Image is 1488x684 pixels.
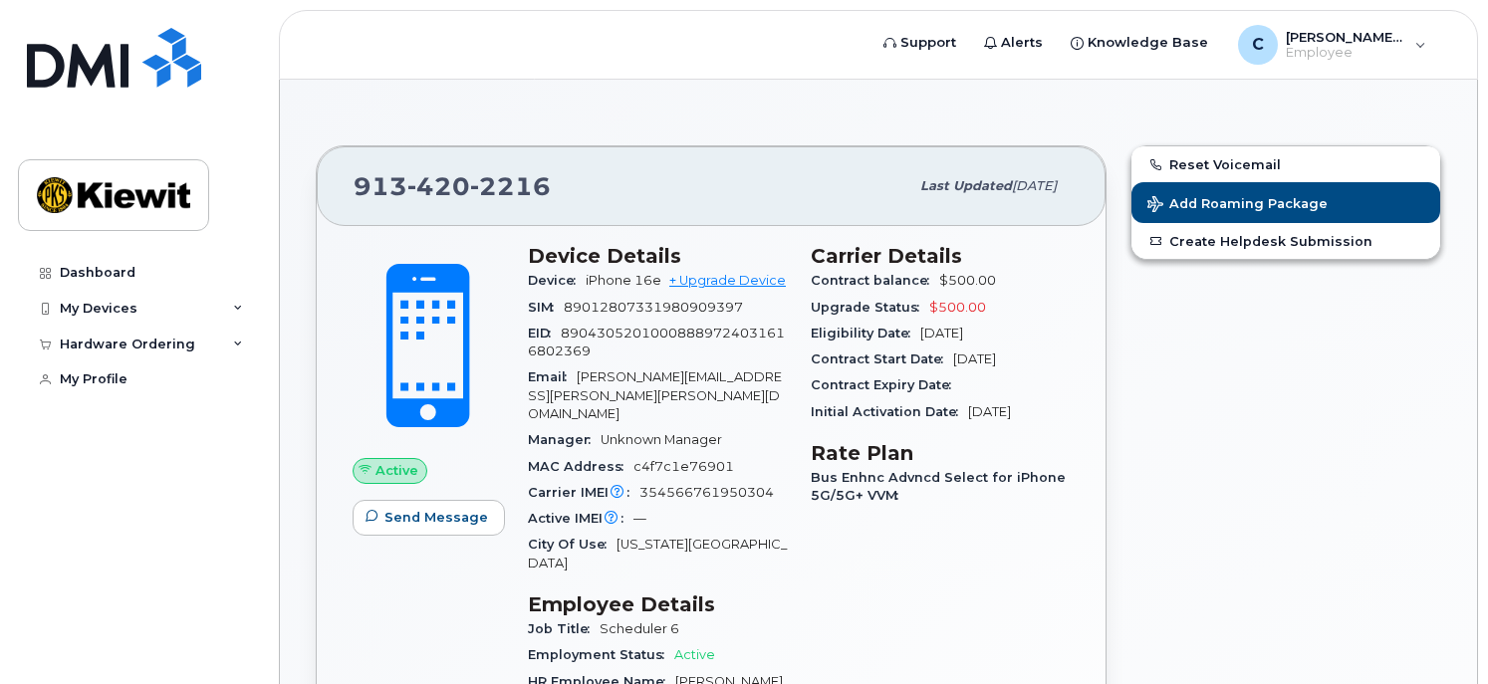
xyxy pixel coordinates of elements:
span: EID [528,326,561,341]
button: Send Message [353,500,505,536]
span: Device [528,273,586,288]
span: [PERSON_NAME][EMAIL_ADDRESS][PERSON_NAME][PERSON_NAME][DOMAIN_NAME] [528,369,782,421]
iframe: Messenger Launcher [1401,597,1473,669]
span: $500.00 [929,300,986,315]
h3: Rate Plan [811,441,1070,465]
span: [DATE] [920,326,963,341]
span: Active [674,647,715,662]
span: Employment Status [528,647,674,662]
span: Bus Enhnc Advncd Select for iPhone 5G/5G+ VVM [811,470,1066,503]
span: $500.00 [939,273,996,288]
span: Job Title [528,621,600,636]
span: Add Roaming Package [1147,196,1328,215]
span: 2216 [470,171,551,201]
span: 913 [354,171,551,201]
span: Eligibility Date [811,326,920,341]
span: [DATE] [1012,178,1057,193]
span: MAC Address [528,459,633,474]
span: Send Message [384,508,488,527]
h3: Carrier Details [811,244,1070,268]
h3: Employee Details [528,592,787,616]
button: Add Roaming Package [1131,182,1440,223]
span: 89043052010008889724031616802369 [528,326,785,358]
span: Last updated [920,178,1012,193]
span: Active IMEI [528,511,633,526]
span: 354566761950304 [639,485,774,500]
span: Contract Expiry Date [811,377,961,392]
span: 420 [407,171,470,201]
span: Scheduler 6 [600,621,679,636]
span: Manager [528,432,601,447]
span: — [633,511,646,526]
button: Reset Voicemail [1131,146,1440,182]
span: Email [528,369,577,384]
a: + Upgrade Device [669,273,786,288]
h3: Device Details [528,244,787,268]
span: Upgrade Status [811,300,929,315]
span: City Of Use [528,537,617,552]
a: Create Helpdesk Submission [1131,223,1440,259]
span: c4f7c1e76901 [633,459,734,474]
span: Active [375,461,418,480]
span: [US_STATE][GEOGRAPHIC_DATA] [528,537,787,570]
span: Carrier IMEI [528,485,639,500]
span: 89012807331980909397 [564,300,743,315]
span: iPhone 16e [586,273,661,288]
span: Unknown Manager [601,432,722,447]
span: SIM [528,300,564,315]
span: Contract Start Date [811,351,953,366]
span: [DATE] [968,404,1011,419]
span: Initial Activation Date [811,404,968,419]
span: [DATE] [953,351,996,366]
span: Contract balance [811,273,939,288]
